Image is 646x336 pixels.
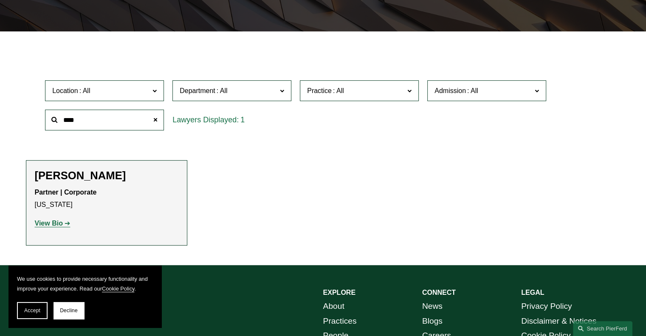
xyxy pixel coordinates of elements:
p: We use cookies to provide necessary functionality and improve your experience. Read our . [17,274,153,294]
a: Blogs [422,314,443,329]
span: Accept [24,308,40,313]
a: About [323,299,344,314]
a: News [422,299,443,314]
strong: LEGAL [521,289,544,296]
strong: CONNECT [422,289,456,296]
button: Accept [17,302,48,319]
a: Privacy Policy [521,299,572,314]
button: Decline [54,302,84,319]
span: Department [180,87,215,94]
h2: [PERSON_NAME] [35,169,178,182]
a: Practices [323,314,357,329]
span: Location [52,87,78,94]
section: Cookie banner [8,265,161,328]
strong: View Bio [35,220,63,227]
a: Disclaimer & Notices [521,314,596,329]
span: Practice [307,87,332,94]
strong: Partner | Corporate [35,189,97,196]
a: Cookie Policy [102,285,135,292]
span: 1 [240,116,245,124]
strong: EXPLORE [323,289,355,296]
a: Search this site [573,321,632,336]
span: Decline [60,308,78,313]
p: [US_STATE] [35,186,178,211]
a: View Bio [35,220,71,227]
span: Admission [434,87,466,94]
